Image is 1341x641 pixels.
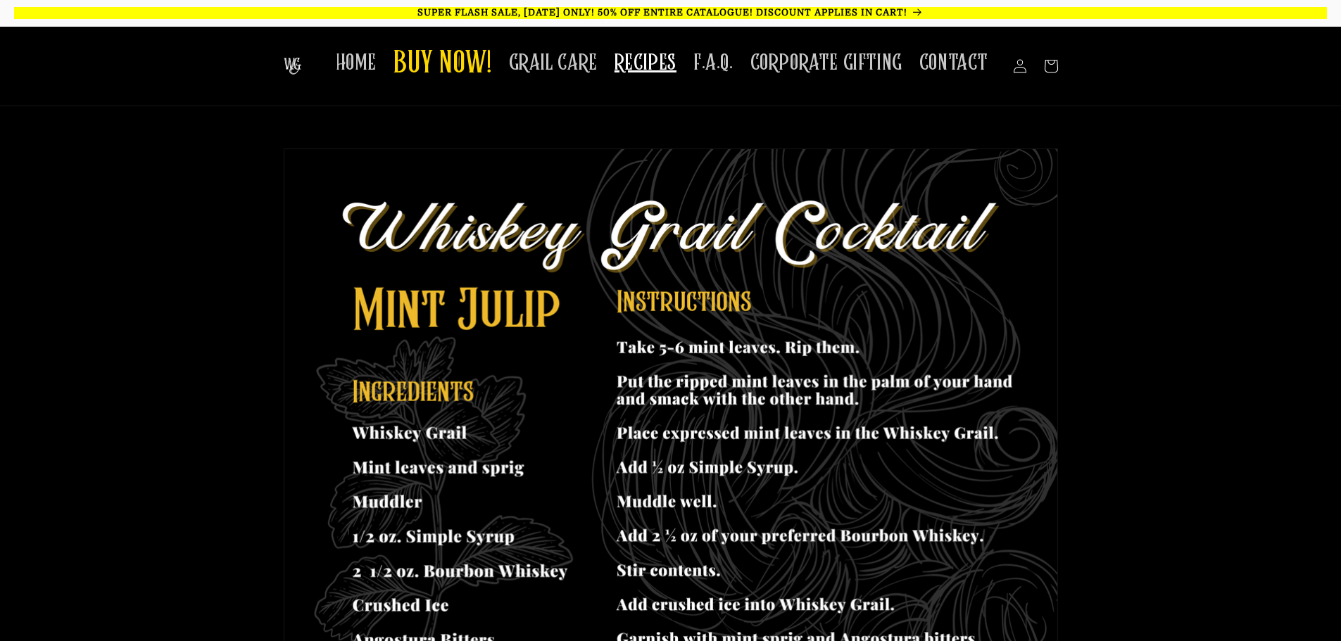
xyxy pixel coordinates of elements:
[14,7,1327,19] p: SUPER FLASH SALE, [DATE] ONLY! 50% OFF ENTIRE CATALOGUE! DISCOUNT APPLIES IN CART!
[685,41,742,85] a: F.A.Q.
[750,49,902,77] span: CORPORATE GIFTING
[327,41,385,85] a: HOME
[394,45,492,84] span: BUY NOW!
[919,49,988,77] span: CONTACT
[693,49,734,77] span: F.A.Q.
[500,41,606,85] a: GRAIL CARE
[509,49,598,77] span: GRAIL CARE
[336,49,377,77] span: HOME
[606,41,685,85] a: RECIPES
[911,41,997,85] a: CONTACT
[284,58,301,75] img: The Whiskey Grail
[385,37,500,92] a: BUY NOW!
[615,49,676,77] span: RECIPES
[742,41,911,85] a: CORPORATE GIFTING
